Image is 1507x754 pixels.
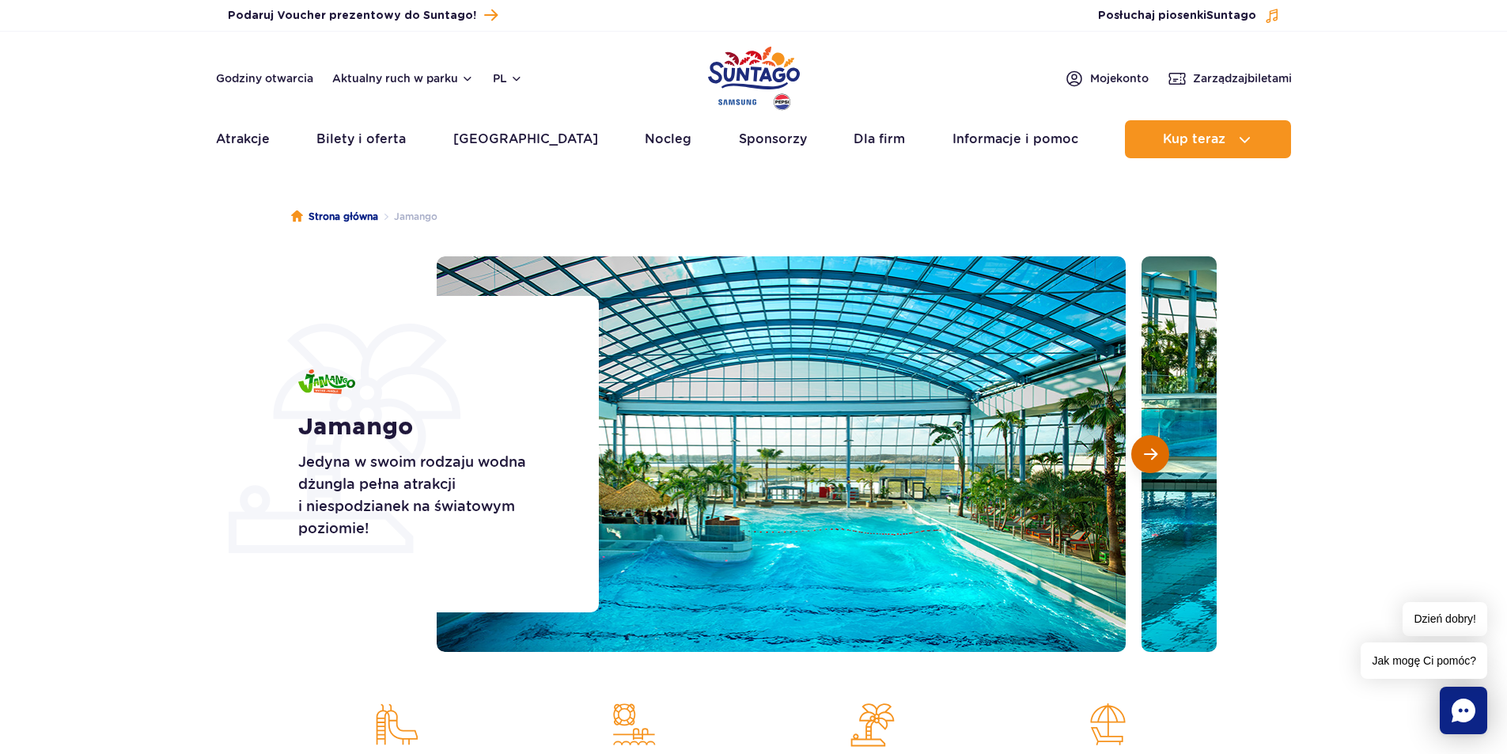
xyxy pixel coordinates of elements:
span: Suntago [1206,10,1256,21]
li: Jamango [378,209,437,225]
a: Bilety i oferta [316,120,406,158]
a: [GEOGRAPHIC_DATA] [453,120,598,158]
span: Posłuchaj piosenki [1098,8,1256,24]
span: Jak mogę Ci pomóc? [1361,642,1487,679]
span: Kup teraz [1163,132,1225,146]
a: Mojekonto [1065,69,1149,88]
button: pl [493,70,523,86]
a: Dla firm [854,120,905,158]
a: Informacje i pomoc [952,120,1078,158]
span: Dzień dobry! [1403,602,1487,636]
button: Kup teraz [1125,120,1291,158]
span: Moje konto [1090,70,1149,86]
p: Jedyna w swoim rodzaju wodna dżungla pełna atrakcji i niespodzianek na światowym poziomie! [298,451,563,540]
img: Jamango [298,369,355,394]
a: Podaruj Voucher prezentowy do Suntago! [228,5,498,26]
a: Godziny otwarcia [216,70,313,86]
button: Aktualny ruch w parku [332,72,474,85]
button: Posłuchaj piosenkiSuntago [1098,8,1280,24]
a: Nocleg [645,120,691,158]
div: Chat [1440,687,1487,734]
a: Atrakcje [216,120,270,158]
a: Sponsorzy [739,120,807,158]
span: Podaruj Voucher prezentowy do Suntago! [228,8,476,24]
button: Następny slajd [1131,435,1169,473]
span: Zarządzaj biletami [1193,70,1292,86]
a: Park of Poland [708,40,800,112]
a: Strona główna [291,209,378,225]
a: Zarządzajbiletami [1168,69,1292,88]
h1: Jamango [298,413,563,441]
